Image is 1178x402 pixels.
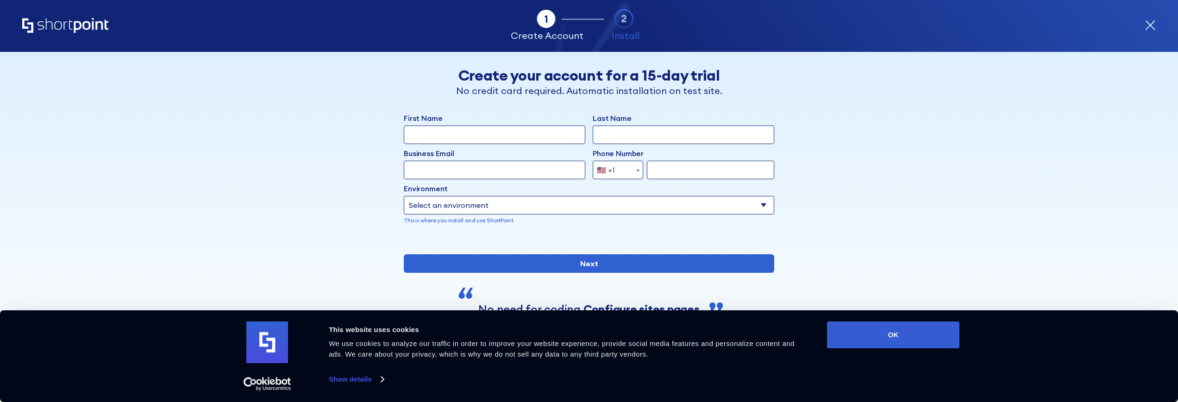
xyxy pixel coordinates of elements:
[329,339,795,358] span: We use cookies to analyze our traffic in order to improve your website experience, provide social...
[246,321,288,363] img: logo
[329,372,383,386] a: Show details
[827,321,959,348] button: OK
[329,324,806,335] div: This website uses cookies
[227,377,308,391] a: Usercentrics Cookiebot - opens in a new window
